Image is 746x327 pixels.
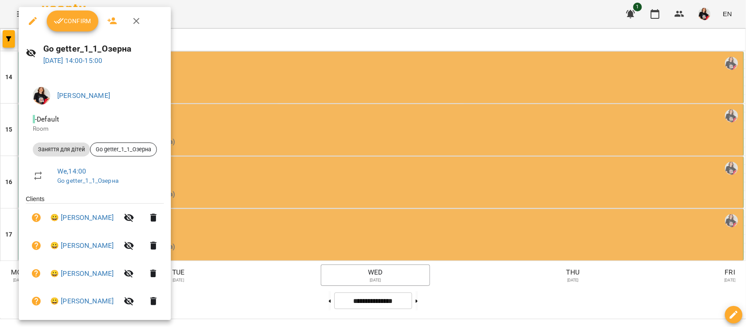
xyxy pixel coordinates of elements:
a: 😀 [PERSON_NAME] [50,240,114,251]
div: Go getter_1_1_Озерна [90,143,157,157]
p: Room [33,125,157,133]
a: 😀 [PERSON_NAME] [50,212,114,223]
a: We , 14:00 [57,167,86,175]
a: 😀 [PERSON_NAME] [50,296,114,306]
span: Confirm [54,16,91,26]
a: [DATE] 14:00-15:00 [43,56,103,65]
a: 😀 [PERSON_NAME] [50,268,114,279]
h6: Go getter_1_1_Озерна [43,42,164,56]
a: [PERSON_NAME] [57,91,110,100]
button: Unpaid. Bill the attendance? [26,291,47,312]
button: Unpaid. Bill the attendance? [26,207,47,228]
span: - Default [33,115,61,123]
button: Unpaid. Bill the attendance? [26,263,47,284]
img: 8aa1caf41dab836b3d27a573a8e858f1.jpg [33,87,50,104]
button: Unpaid. Bill the attendance? [26,235,47,256]
button: Confirm [47,10,98,31]
span: Go getter_1_1_Озерна [90,146,156,153]
a: Go getter_1_1_Озерна [57,177,118,184]
span: Заняття для дітей [33,146,90,153]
